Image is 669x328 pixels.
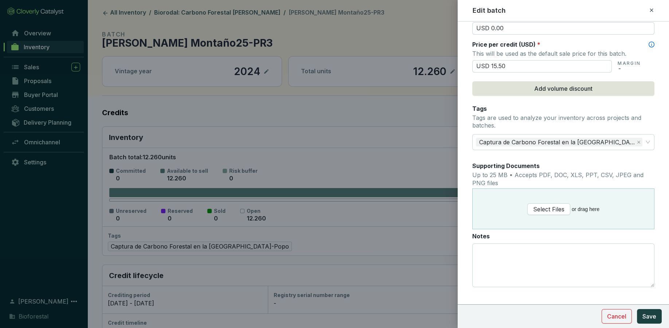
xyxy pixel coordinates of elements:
[472,81,654,96] button: Add volume discount
[472,162,540,170] label: Supporting Documents
[618,66,641,71] p: -
[473,6,506,15] h2: Edit batch
[472,22,654,35] input: Enter cost
[602,309,632,324] button: Cancel
[472,105,487,113] label: Tags
[472,171,654,187] p: Up to 25 MB • Accepts PDF, DOC, XLS, PPT, CSV, JPEG and PNG files
[472,114,654,130] p: Tags are used to analyze your inventory across projects and batches.
[479,138,635,146] span: Captura de Carbono Forestal en la [GEOGRAPHIC_DATA]-Popo
[607,312,626,321] span: Cancel
[642,312,656,321] span: Save
[533,205,564,214] span: Select Files
[637,309,662,324] button: Save
[476,138,642,147] span: Captura de Carbono Forestal en la Región Izta-Popo
[527,203,599,215] span: or drag here
[534,84,592,93] span: Add volume discount
[637,140,641,144] span: close
[472,41,536,48] span: Price per credit (USD)
[527,203,570,215] button: Select Files
[472,232,490,240] label: Notes
[472,48,654,59] p: This will be used as the default sale price for this batch.
[618,60,641,66] p: MARGIN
